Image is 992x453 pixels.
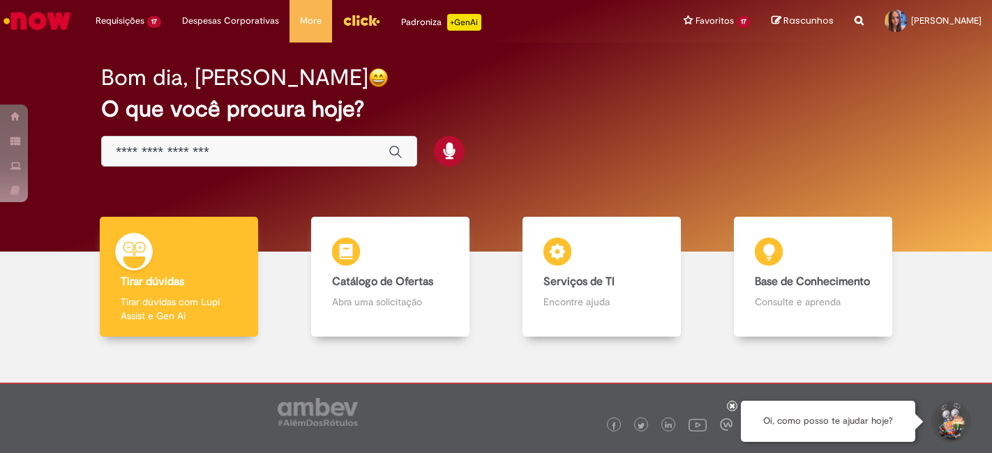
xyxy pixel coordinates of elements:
span: 17 [147,16,161,28]
a: Serviços de TI Encontre ajuda [496,217,707,337]
span: Favoritos [696,14,734,28]
b: Tirar dúvidas [121,275,184,289]
img: logo_footer_twitter.png [638,422,645,429]
span: Despesas Corporativas [182,14,279,28]
span: [PERSON_NAME] [911,15,982,26]
p: Encontre ajuda [543,295,661,309]
img: logo_footer_ambev_rotulo_gray.png [278,398,358,426]
img: logo_footer_facebook.png [610,422,617,429]
img: happy-face.png [368,68,389,88]
img: logo_footer_workplace.png [720,418,732,431]
b: Serviços de TI [543,275,615,289]
a: Tirar dúvidas Tirar dúvidas com Lupi Assist e Gen Ai [73,217,285,337]
button: Iniciar Conversa de Suporte [929,401,971,443]
b: Base de Conhecimento [755,275,870,289]
h2: O que você procura hoje? [101,97,891,121]
img: logo_footer_youtube.png [689,415,707,433]
img: ServiceNow [1,7,73,35]
div: Oi, como posso te ajudar hoje? [741,401,915,442]
p: Tirar dúvidas com Lupi Assist e Gen Ai [121,295,238,323]
b: Catálogo de Ofertas [332,275,433,289]
div: Padroniza [401,14,481,31]
span: Requisições [96,14,144,28]
span: 17 [737,16,751,28]
a: Base de Conhecimento Consulte e aprenda [707,217,919,337]
p: Consulte e aprenda [755,295,872,309]
img: logo_footer_linkedin.png [665,422,672,430]
span: Rascunhos [783,14,834,27]
img: click_logo_yellow_360x200.png [343,10,380,31]
p: +GenAi [447,14,481,31]
span: More [300,14,322,28]
h2: Bom dia, [PERSON_NAME] [101,66,368,90]
a: Rascunhos [772,15,834,28]
a: Catálogo de Ofertas Abra uma solicitação [285,217,496,337]
p: Abra uma solicitação [332,295,449,309]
